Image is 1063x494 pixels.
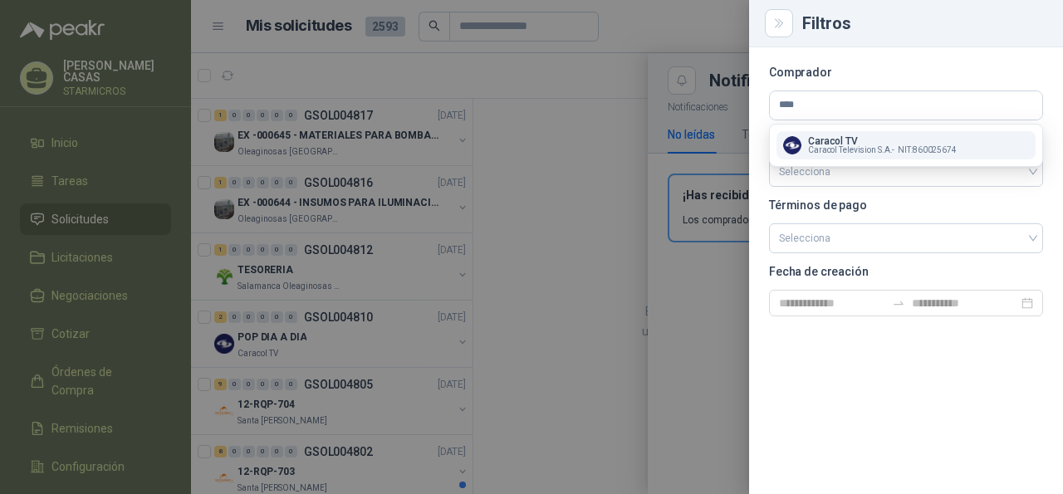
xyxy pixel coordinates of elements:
span: Caracol Television S.A. - [808,146,894,154]
p: Caracol TV [808,136,957,146]
p: Términos de pago [769,200,1043,210]
p: Comprador [769,67,1043,77]
img: Company Logo [783,136,801,154]
span: to [892,296,905,310]
button: Company LogoCaracol TVCaracol Television S.A.-NIT:860025674 [776,131,1036,159]
button: Close [769,13,789,33]
p: Fecha de creación [769,267,1043,276]
div: Filtros [802,15,1043,32]
span: swap-right [892,296,905,310]
span: NIT : 860025674 [898,146,957,154]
